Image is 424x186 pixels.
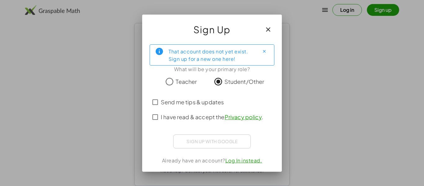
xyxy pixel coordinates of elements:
[224,77,264,86] span: Student/Other
[176,77,197,86] span: Teacher
[225,113,262,120] a: Privacy policy
[169,47,254,63] div: That account does not yet exist. Sign up for a new one here!
[193,22,231,37] span: Sign Up
[150,66,274,73] div: What will be your primary role?
[259,47,269,57] button: Close
[225,157,262,164] a: Log In instead.
[161,113,263,121] span: I have read & accept the .
[150,157,274,164] div: Already have an account?
[161,98,224,106] span: Send me tips & updates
